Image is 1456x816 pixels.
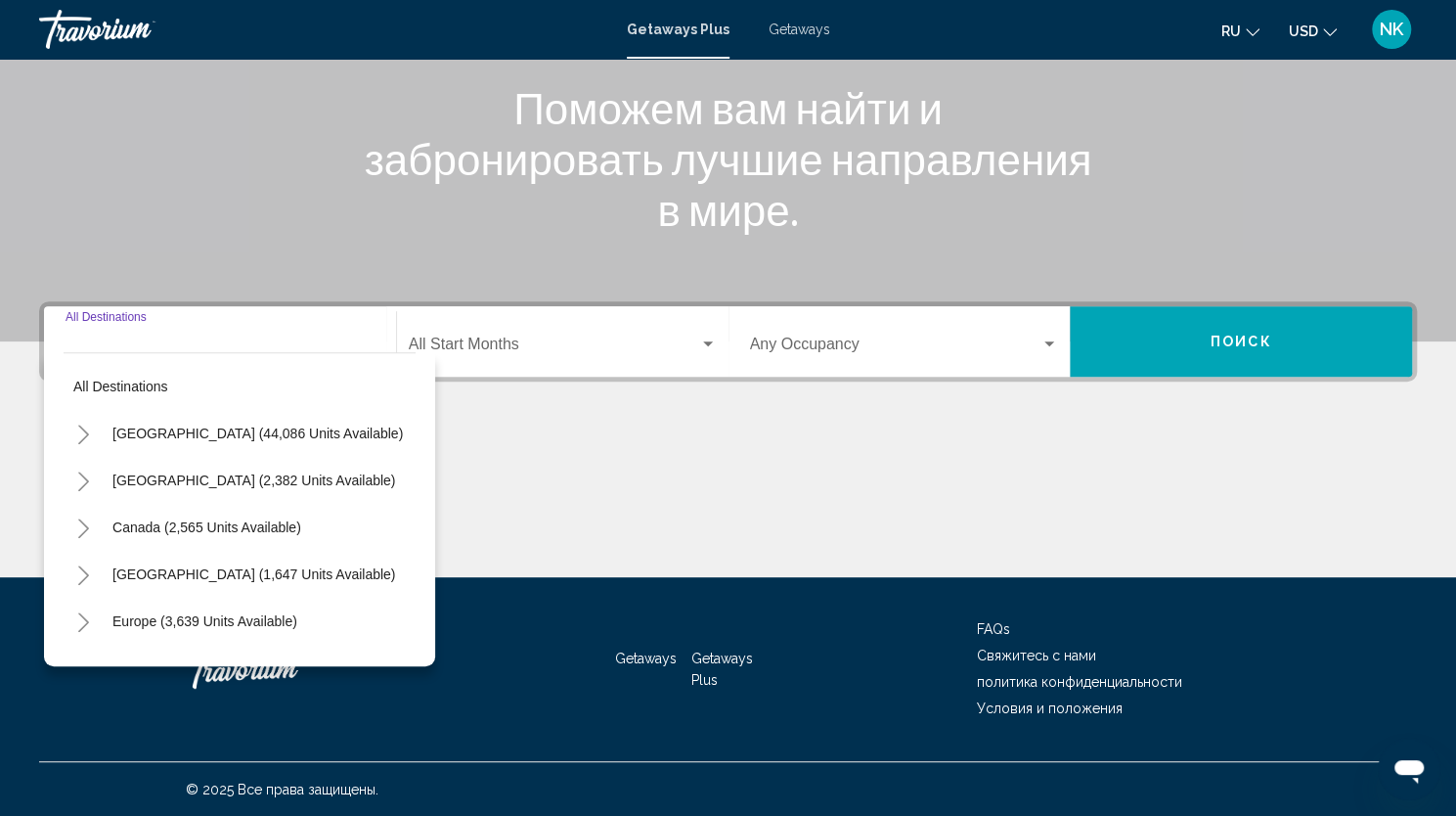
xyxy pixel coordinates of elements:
a: Условия и положения [977,701,1123,716]
a: FAQs [977,621,1010,637]
span: All destinations [73,379,168,394]
iframe: Button to launch messaging window [1378,738,1440,800]
span: Europe (3,639 units available) [112,613,297,629]
span: [GEOGRAPHIC_DATA] (2,382 units available) [112,473,395,488]
span: © 2025 Все права защищены. [186,782,378,797]
button: Change currency [1289,17,1337,45]
button: Поиск [1070,306,1412,377]
button: Canada (2,565 units available) [103,505,311,550]
button: All destinations [64,364,416,409]
span: NK [1380,20,1403,39]
span: USD [1289,23,1318,39]
div: Search widget [44,306,1412,377]
button: Toggle Australia (189 units available) [64,649,103,688]
a: Свяжитесь с нами [977,648,1096,663]
button: User Menu [1366,9,1417,50]
span: [GEOGRAPHIC_DATA] (44,086 units available) [112,426,403,441]
button: [GEOGRAPHIC_DATA] (44,086 units available) [103,411,413,456]
button: [GEOGRAPHIC_DATA] (2,382 units available) [103,458,405,503]
a: Getaways Plus [627,22,729,37]
button: Europe (3,639 units available) [103,599,307,644]
button: Australia (189 units available) [103,646,305,691]
span: ru [1221,23,1241,39]
a: Getaways [769,22,830,37]
a: Getaways [615,651,677,666]
span: Поиск [1211,335,1272,350]
h1: Поможем вам найти и забронировать лучшие направления в мире. [362,82,1095,235]
a: политика конфиденциальности [977,674,1182,690]
span: Canada (2,565 units available) [112,520,301,535]
button: Toggle Europe (3,639 units available) [64,602,103,641]
button: [GEOGRAPHIC_DATA] (1,647 units available) [103,552,405,597]
button: Toggle Caribbean & Atlantic Islands (1,647 units available) [64,555,103,594]
button: Change language [1221,17,1259,45]
button: Toggle Mexico (2,382 units available) [64,461,103,500]
button: Toggle United States (44,086 units available) [64,414,103,453]
span: [GEOGRAPHIC_DATA] (1,647 units available) [112,567,395,582]
a: Travorium [39,10,607,49]
button: Toggle Canada (2,565 units available) [64,508,103,547]
a: Getaways Plus [691,651,753,688]
a: Travorium [186,640,381,699]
